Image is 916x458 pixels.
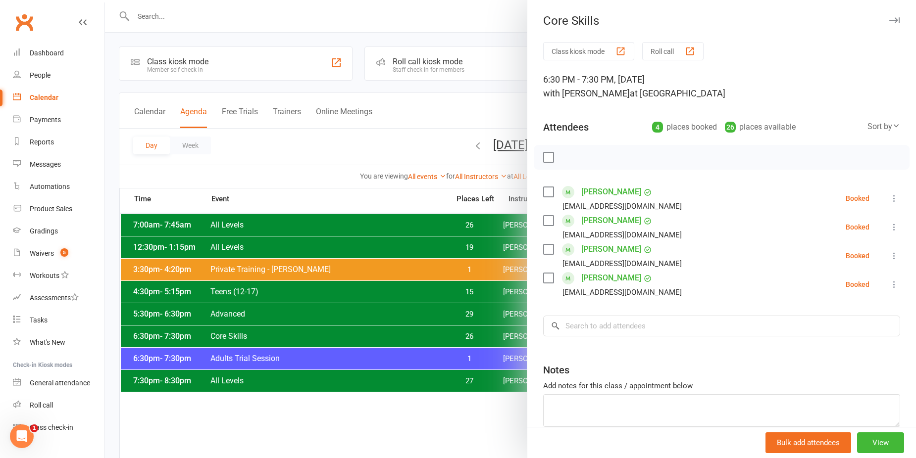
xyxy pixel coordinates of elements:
[13,153,104,176] a: Messages
[652,122,663,133] div: 4
[581,241,641,257] a: [PERSON_NAME]
[30,116,61,124] div: Payments
[30,338,65,346] div: What's New
[543,316,900,336] input: Search to add attendees
[846,252,869,259] div: Booked
[13,198,104,220] a: Product Sales
[30,160,61,168] div: Messages
[562,200,682,213] div: [EMAIL_ADDRESS][DOMAIN_NAME]
[13,372,104,394] a: General attendance kiosk mode
[562,286,682,299] div: [EMAIL_ADDRESS][DOMAIN_NAME]
[13,87,104,109] a: Calendar
[30,227,58,235] div: Gradings
[30,379,90,387] div: General attendance
[13,131,104,153] a: Reports
[30,294,79,302] div: Assessments
[527,14,916,28] div: Core Skills
[30,138,54,146] div: Reports
[30,272,59,279] div: Workouts
[13,394,104,416] a: Roll call
[30,93,58,101] div: Calendar
[30,423,73,431] div: Class check-in
[543,363,569,377] div: Notes
[13,42,104,64] a: Dashboard
[581,270,641,286] a: [PERSON_NAME]
[30,401,53,409] div: Roll call
[13,176,104,198] a: Automations
[765,432,851,453] button: Bulk add attendees
[725,122,736,133] div: 26
[60,248,68,257] span: 5
[30,183,70,190] div: Automations
[10,424,34,448] iframe: Intercom live chat
[30,205,72,213] div: Product Sales
[13,309,104,331] a: Tasks
[30,71,51,79] div: People
[846,224,869,230] div: Booked
[652,120,717,134] div: places booked
[13,109,104,131] a: Payments
[30,49,64,57] div: Dashboard
[725,120,796,134] div: places available
[13,265,104,287] a: Workouts
[857,432,904,453] button: View
[543,73,900,100] div: 6:30 PM - 7:30 PM, [DATE]
[562,229,682,241] div: [EMAIL_ADDRESS][DOMAIN_NAME]
[562,257,682,270] div: [EMAIL_ADDRESS][DOMAIN_NAME]
[846,195,869,202] div: Booked
[642,42,704,60] button: Roll call
[12,10,37,35] a: Clubworx
[630,88,725,98] span: at [GEOGRAPHIC_DATA]
[846,281,869,288] div: Booked
[543,42,634,60] button: Class kiosk mode
[543,88,630,98] span: with [PERSON_NAME]
[13,287,104,309] a: Assessments
[13,64,104,87] a: People
[581,213,641,229] a: [PERSON_NAME]
[30,424,38,432] span: 1
[13,331,104,354] a: What's New
[543,380,900,392] div: Add notes for this class / appointment below
[13,220,104,242] a: Gradings
[13,416,104,439] a: Class kiosk mode
[867,120,900,133] div: Sort by
[581,184,641,200] a: [PERSON_NAME]
[30,249,54,257] div: Waivers
[13,242,104,265] a: Waivers 5
[543,120,589,134] div: Attendees
[30,316,48,324] div: Tasks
